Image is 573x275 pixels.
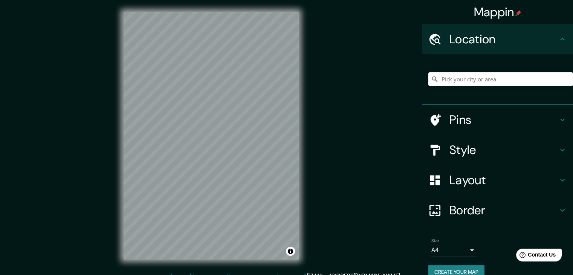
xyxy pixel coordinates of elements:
iframe: Help widget launcher [506,246,565,267]
h4: Pins [449,112,558,127]
div: Location [422,24,573,54]
label: Size [431,238,439,244]
h4: Style [449,142,558,157]
div: Border [422,195,573,225]
canvas: Map [124,12,299,260]
h4: Location [449,32,558,47]
h4: Border [449,203,558,218]
h4: Layout [449,173,558,188]
img: pin-icon.png [515,10,521,16]
div: Style [422,135,573,165]
div: Layout [422,165,573,195]
button: Toggle attribution [286,247,295,256]
div: Pins [422,105,573,135]
h4: Mappin [474,5,522,20]
div: A4 [431,244,477,256]
input: Pick your city or area [428,72,573,86]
